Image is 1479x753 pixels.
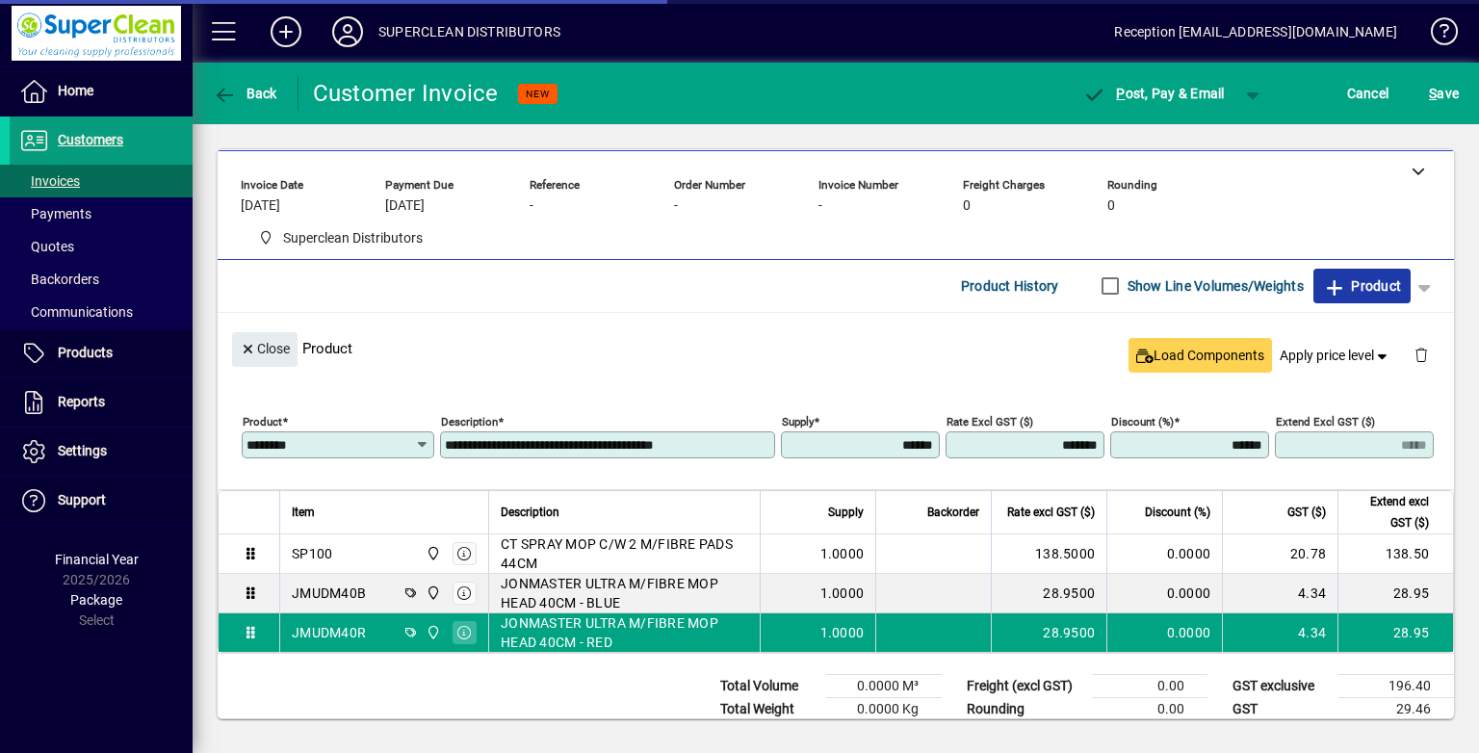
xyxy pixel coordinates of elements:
[292,544,332,563] div: SP100
[58,83,93,98] span: Home
[961,271,1059,301] span: Product History
[1116,86,1125,101] span: P
[193,76,298,111] app-page-header-button: Back
[1287,502,1326,523] span: GST ($)
[55,552,139,567] span: Financial Year
[283,228,423,248] span: Superclean Distributors
[1092,674,1207,697] td: 0.00
[1136,346,1264,366] span: Load Components
[820,623,865,642] span: 1.0000
[1338,697,1454,720] td: 29.46
[711,697,826,720] td: Total Weight
[1106,534,1222,574] td: 0.0000
[10,165,193,197] a: Invoices
[501,613,748,652] span: JONMASTER ULTRA M/FIBRE MOP HEAD 40CM - RED
[1223,697,1338,720] td: GST
[10,296,193,328] a: Communications
[1280,346,1391,366] span: Apply price level
[243,414,282,428] mat-label: Product
[963,198,971,214] span: 0
[820,584,865,603] span: 1.0000
[208,76,282,111] button: Back
[820,544,865,563] span: 1.0000
[317,14,378,49] button: Profile
[826,697,942,720] td: 0.0000 Kg
[1338,674,1454,697] td: 196.40
[526,88,550,100] span: NEW
[1398,332,1444,378] button: Delete
[1222,574,1337,613] td: 4.34
[927,502,979,523] span: Backorder
[10,329,193,377] a: Products
[1111,414,1174,428] mat-label: Discount (%)
[674,198,678,214] span: -
[1347,78,1389,109] span: Cancel
[10,263,193,296] a: Backorders
[421,583,443,604] span: Superclean Distributors
[292,623,366,642] div: JMUDM40R
[1124,276,1304,296] label: Show Line Volumes/Weights
[1429,86,1437,101] span: S
[58,345,113,360] span: Products
[1222,613,1337,652] td: 4.34
[826,674,942,697] td: 0.0000 M³
[421,543,443,564] span: Superclean Distributors
[1350,491,1429,533] span: Extend excl GST ($)
[501,502,559,523] span: Description
[1276,414,1375,428] mat-label: Extend excl GST ($)
[1222,534,1337,574] td: 20.78
[501,534,748,573] span: CT SPRAY MOP C/W 2 M/FIBRE PADS 44CM
[421,622,443,643] span: Superclean Distributors
[1429,78,1459,109] span: ave
[10,378,193,427] a: Reports
[19,239,74,254] span: Quotes
[1337,613,1453,652] td: 28.95
[1145,502,1210,523] span: Discount (%)
[1092,697,1207,720] td: 0.00
[58,394,105,409] span: Reports
[19,272,99,287] span: Backorders
[250,226,430,250] span: Superclean Distributors
[218,313,1454,383] div: Product
[782,414,814,428] mat-label: Supply
[58,443,107,458] span: Settings
[227,340,302,357] app-page-header-button: Close
[953,269,1067,303] button: Product History
[957,674,1092,697] td: Freight (excl GST)
[1007,502,1095,523] span: Rate excl GST ($)
[1003,544,1095,563] div: 138.5000
[1106,574,1222,613] td: 0.0000
[1323,271,1401,301] span: Product
[1398,346,1444,363] app-page-header-button: Delete
[292,502,315,523] span: Item
[711,674,826,697] td: Total Volume
[1003,584,1095,603] div: 28.9500
[19,173,80,189] span: Invoices
[292,584,366,603] div: JMUDM40B
[241,198,280,214] span: [DATE]
[1337,534,1453,574] td: 138.50
[1114,16,1397,47] div: Reception [EMAIL_ADDRESS][DOMAIN_NAME]
[19,206,91,221] span: Payments
[1074,76,1234,111] button: Post, Pay & Email
[255,14,317,49] button: Add
[1129,338,1272,373] button: Load Components
[313,78,499,109] div: Customer Invoice
[957,697,1092,720] td: Rounding
[240,333,290,365] span: Close
[213,86,277,101] span: Back
[1106,613,1222,652] td: 0.0000
[1416,4,1455,66] a: Knowledge Base
[58,492,106,507] span: Support
[19,304,133,320] span: Communications
[947,414,1033,428] mat-label: Rate excl GST ($)
[1083,86,1225,101] span: ost, Pay & Email
[1342,76,1394,111] button: Cancel
[818,198,822,214] span: -
[385,198,425,214] span: [DATE]
[1107,198,1115,214] span: 0
[10,67,193,116] a: Home
[10,197,193,230] a: Payments
[828,502,864,523] span: Supply
[70,592,122,608] span: Package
